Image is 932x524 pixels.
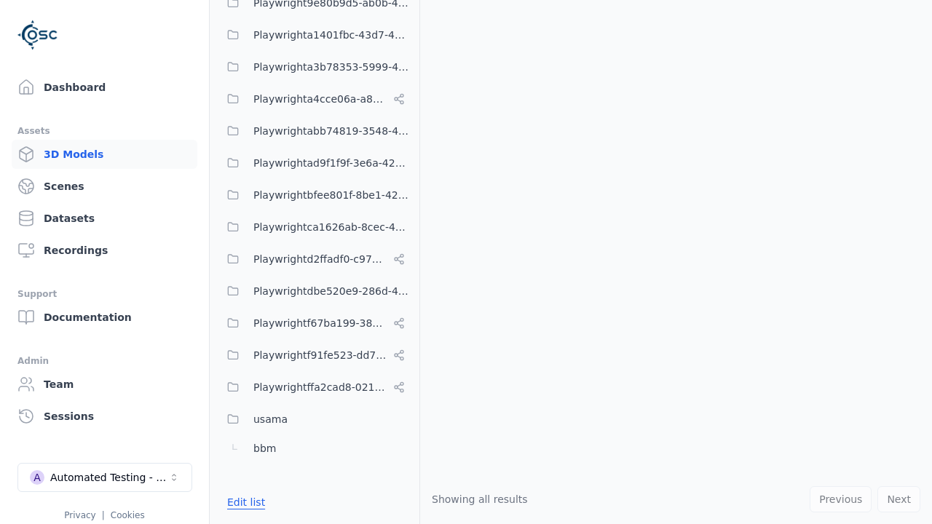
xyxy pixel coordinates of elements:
[218,180,411,210] button: Playwrightbfee801f-8be1-42a6-b774-94c49e43b650
[12,140,197,169] a: 3D Models
[253,440,276,457] span: bbm
[12,402,197,431] a: Sessions
[253,314,387,332] span: Playwrightf67ba199-386a-42d1-aebc-3b37e79c7296
[253,218,411,236] span: Playwrightca1626ab-8cec-4ddc-b85a-2f9392fe08d1
[253,90,387,108] span: Playwrighta4cce06a-a8e6-4c0d-bfc1-93e8d78d750a
[253,26,411,44] span: Playwrighta1401fbc-43d7-48dd-a309-be935d99d708
[111,510,145,520] a: Cookies
[218,116,411,146] button: Playwrightabb74819-3548-4812-b685-b93eefa7b19e
[218,405,411,434] button: usama
[218,20,411,49] button: Playwrighta1401fbc-43d7-48dd-a309-be935d99d708
[218,52,411,82] button: Playwrighta3b78353-5999-46c5-9eab-70007203469a
[17,122,191,140] div: Assets
[218,277,411,306] button: Playwrightdbe520e9-286d-4356-a0df-4f69f2e4d195
[50,470,168,485] div: Automated Testing - Playwright
[253,186,411,204] span: Playwrightbfee801f-8be1-42a6-b774-94c49e43b650
[218,341,411,370] button: Playwrightf91fe523-dd75-44f3-a953-451f6070cb42
[253,154,411,172] span: Playwrightad9f1f9f-3e6a-4231-8f19-c506bf64a382
[17,15,58,55] img: Logo
[218,309,411,338] button: Playwrightf67ba199-386a-42d1-aebc-3b37e79c7296
[12,370,197,399] a: Team
[218,489,274,515] button: Edit list
[17,352,191,370] div: Admin
[218,84,411,114] button: Playwrighta4cce06a-a8e6-4c0d-bfc1-93e8d78d750a
[253,282,411,300] span: Playwrightdbe520e9-286d-4356-a0df-4f69f2e4d195
[253,346,387,364] span: Playwrightf91fe523-dd75-44f3-a953-451f6070cb42
[17,463,192,492] button: Select a workspace
[432,493,528,505] span: Showing all results
[12,236,197,265] a: Recordings
[12,303,197,332] a: Documentation
[17,285,191,303] div: Support
[102,510,105,520] span: |
[218,373,411,402] button: Playwrightffa2cad8-0214-4c2f-a758-8e9593c5a37e
[253,250,387,268] span: Playwrightd2ffadf0-c973-454c-8fcf-dadaeffcb802
[12,172,197,201] a: Scenes
[218,213,411,242] button: Playwrightca1626ab-8cec-4ddc-b85a-2f9392fe08d1
[12,73,197,102] a: Dashboard
[30,470,44,485] div: A
[218,148,411,178] button: Playwrightad9f1f9f-3e6a-4231-8f19-c506bf64a382
[253,410,288,428] span: usama
[12,204,197,233] a: Datasets
[218,245,411,274] button: Playwrightd2ffadf0-c973-454c-8fcf-dadaeffcb802
[64,510,95,520] a: Privacy
[253,122,411,140] span: Playwrightabb74819-3548-4812-b685-b93eefa7b19e
[253,378,387,396] span: Playwrightffa2cad8-0214-4c2f-a758-8e9593c5a37e
[218,434,411,463] button: bbm
[253,58,411,76] span: Playwrighta3b78353-5999-46c5-9eab-70007203469a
